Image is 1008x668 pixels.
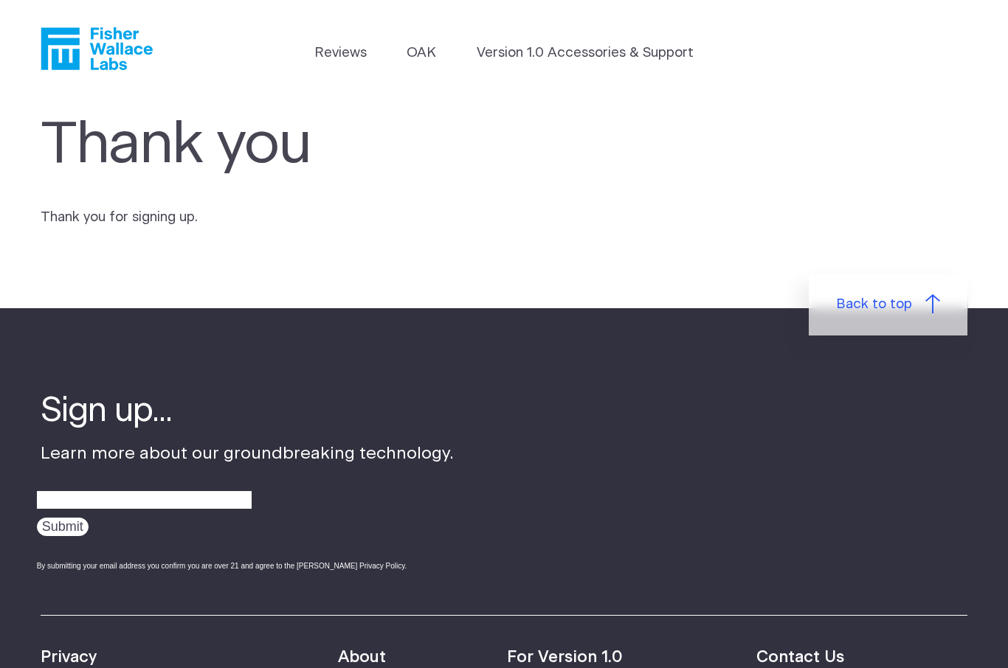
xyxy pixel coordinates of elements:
strong: Privacy [41,649,97,665]
div: Learn more about our groundbreaking technology. [41,389,454,585]
strong: About [338,649,386,665]
strong: Contact Us [756,649,844,665]
a: OAK [407,43,436,63]
a: Back to top [809,274,968,336]
input: Submit [37,518,89,536]
h1: Thank you [41,111,655,179]
a: Fisher Wallace [41,27,153,70]
span: Back to top [836,294,912,315]
div: By submitting your email address you confirm you are over 21 and agree to the [PERSON_NAME] Priva... [37,560,454,571]
a: Version 1.0 Accessories & Support [477,43,694,63]
h4: Sign up... [41,389,454,434]
a: Reviews [314,43,367,63]
span: Thank you for signing up. [41,210,198,224]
